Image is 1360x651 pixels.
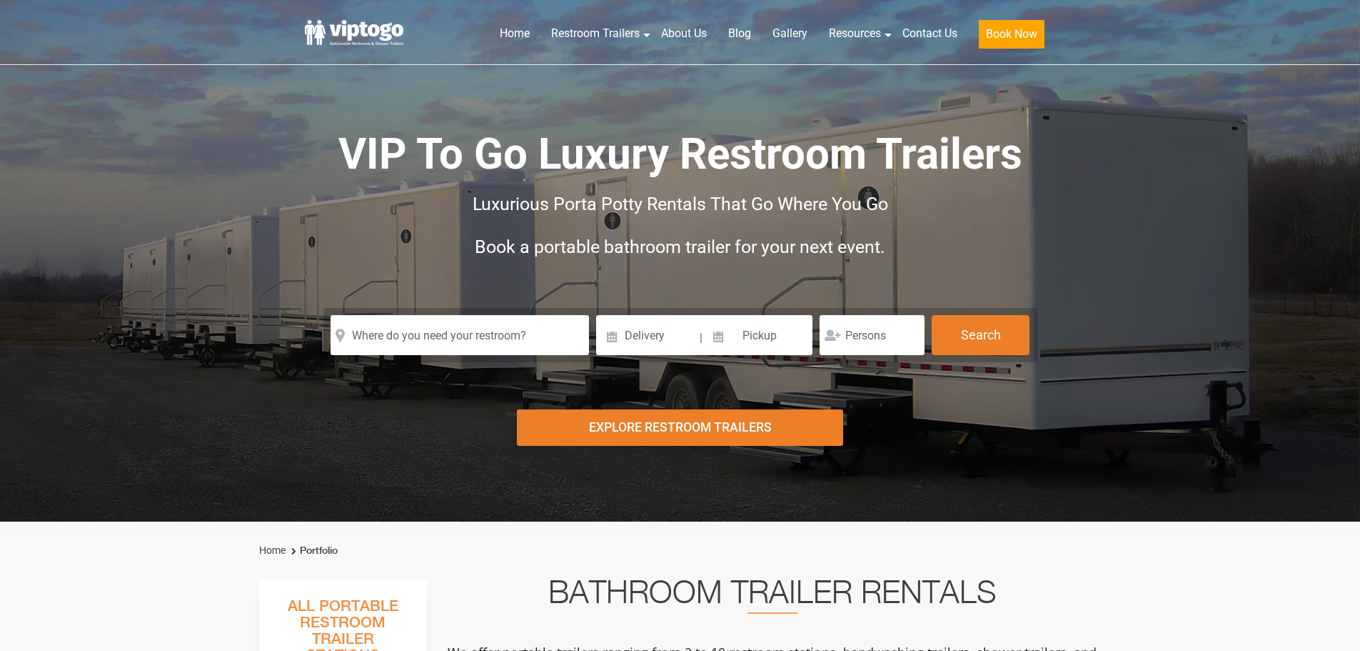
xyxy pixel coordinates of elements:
a: Home [489,18,540,49]
a: Book Now [968,18,1055,57]
a: About Us [650,18,717,49]
a: Blog [717,18,762,49]
a: Home [259,545,286,556]
button: Book Now [979,20,1044,49]
button: Search [932,315,1029,355]
span: Book a portable bathroom trailer for your next event. [475,237,885,257]
div: Explore Restroom Trailers [517,409,843,446]
h2: Bathroom Trailer Rentals [446,580,1099,614]
input: Pickup [705,315,813,355]
input: Where do you need your restroom? [331,315,589,355]
span: VIP To Go Luxury Restroom Trailers [338,129,1022,179]
li: Portfolio [288,542,338,560]
a: Contact Us [892,18,968,49]
a: Resources [818,18,892,49]
input: Delivery [596,315,698,355]
span: Luxurious Porta Potty Rentals That Go Where You Go [473,194,888,214]
a: Gallery [762,18,818,49]
a: Restroom Trailers [540,18,650,49]
input: Persons [820,315,925,355]
span: | [700,315,702,361]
